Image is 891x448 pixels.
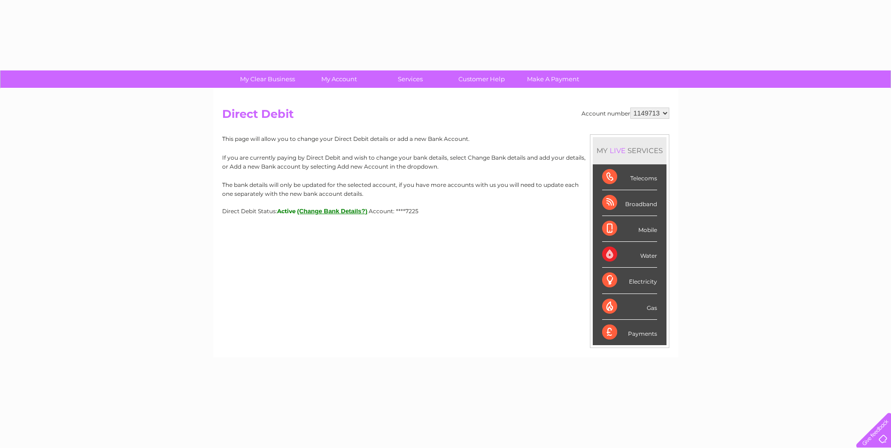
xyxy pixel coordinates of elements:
[300,70,378,88] a: My Account
[514,70,592,88] a: Make A Payment
[372,70,449,88] a: Services
[222,134,669,143] p: This page will allow you to change your Direct Debit details or add a new Bank Account.
[581,108,669,119] div: Account number
[297,208,368,215] button: (Change Bank Details?)
[602,268,657,294] div: Electricity
[277,208,296,215] span: Active
[222,208,669,215] div: Direct Debit Status:
[593,137,666,164] div: MY SERVICES
[229,70,306,88] a: My Clear Business
[602,320,657,345] div: Payments
[443,70,520,88] a: Customer Help
[602,294,657,320] div: Gas
[602,190,657,216] div: Broadband
[222,153,669,171] p: If you are currently paying by Direct Debit and wish to change your bank details, select Change B...
[608,146,628,155] div: LIVE
[602,242,657,268] div: Water
[222,108,669,125] h2: Direct Debit
[222,180,669,198] p: The bank details will only be updated for the selected account, if you have more accounts with us...
[602,164,657,190] div: Telecoms
[602,216,657,242] div: Mobile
